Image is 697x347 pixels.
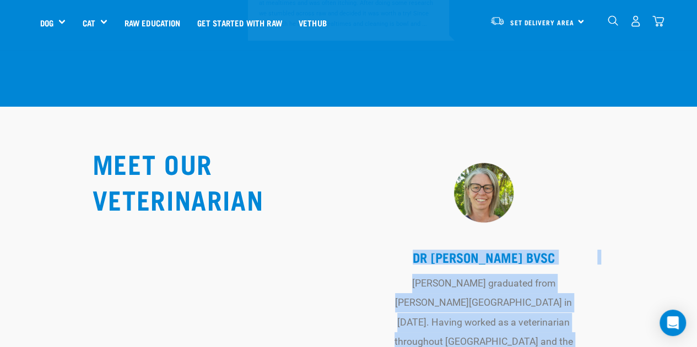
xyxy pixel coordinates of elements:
a: Cat [82,16,95,29]
img: home-icon@2x.png [652,15,664,27]
a: Raw Education [116,1,188,45]
img: van-moving.png [490,16,505,26]
img: rebecca.png [429,159,539,225]
h5: DR [PERSON_NAME] BVSc [385,250,583,265]
img: user.png [630,15,641,27]
img: home-icon-1@2x.png [608,15,618,26]
div: Open Intercom Messenger [660,310,686,336]
h2: MEET OUR VETERINARIAN [93,145,320,217]
a: Vethub [290,1,335,45]
a: Get started with Raw [189,1,290,45]
span: Set Delivery Area [510,20,574,24]
a: Dog [40,16,53,29]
